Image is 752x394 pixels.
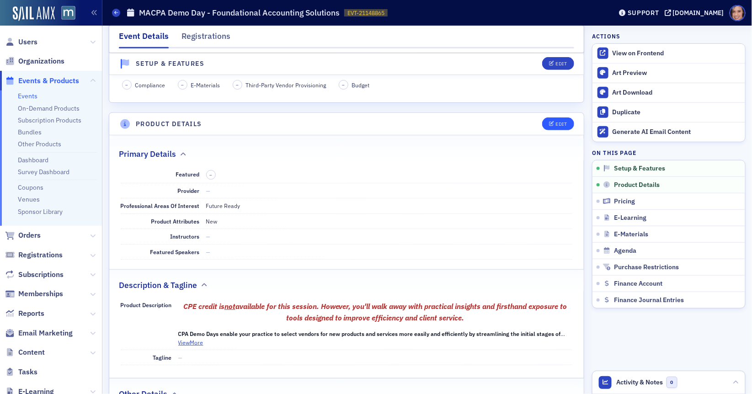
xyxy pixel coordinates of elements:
[18,250,63,260] span: Registrations
[5,56,64,66] a: Organizations
[18,230,41,240] span: Orders
[347,9,384,17] span: EVT-21148865
[5,328,73,338] a: Email Marketing
[613,49,741,58] div: View on Frontend
[206,233,211,240] span: —
[191,81,220,89] span: E-Materials
[592,83,745,102] a: Art Download
[209,172,212,178] span: –
[342,82,345,88] span: –
[119,148,176,160] h2: Primary Details
[613,89,741,97] div: Art Download
[667,377,678,388] span: 0
[136,59,204,69] h4: Setup & Features
[206,202,240,210] div: Future Ready
[542,58,574,70] button: Edit
[178,354,183,361] span: —
[352,81,369,89] span: Budget
[126,82,128,88] span: –
[206,217,218,225] div: New
[18,309,44,319] span: Reports
[592,32,620,40] h4: Actions
[18,92,37,100] a: Events
[614,165,665,173] span: Setup & Features
[245,81,326,89] span: Third-Party Vendor Provisioning
[18,56,64,66] span: Organizations
[121,202,200,209] span: Professional Areas Of Interest
[18,195,40,203] a: Venues
[18,128,42,136] a: Bundles
[18,208,63,216] a: Sponsor Library
[18,116,81,124] a: Subscription Products
[119,30,169,48] div: Event Details
[592,122,745,142] button: Generate AI Email Content
[171,233,200,240] span: Instructors
[178,187,200,194] span: Provider
[614,230,648,239] span: E-Materials
[614,263,679,272] span: Purchase Restrictions
[592,102,745,122] button: Duplicate
[176,170,200,178] span: Featured
[5,230,41,240] a: Orders
[206,187,211,194] span: —
[5,37,37,47] a: Users
[121,301,172,309] span: Product Description
[181,82,184,88] span: –
[18,140,61,148] a: Other Products
[5,76,79,86] a: Events & Products
[153,354,172,361] span: Tagline
[236,82,239,88] span: –
[224,302,235,311] ins: not
[18,183,43,192] a: Coupons
[18,76,79,86] span: Events & Products
[235,302,567,322] em: available for this session. However, you'll walk away with practical insights and firsthand expos...
[13,6,55,21] img: SailAMX
[18,289,63,299] span: Memberships
[178,330,565,346] strong: CPA Demo Days enable your practice to select vendors for new products and services more easily an...
[592,44,745,63] a: View on Frontend
[555,122,567,127] div: Edit
[5,250,63,260] a: Registrations
[592,64,745,83] a: Art Preview
[61,6,75,20] img: SailAMX
[18,37,37,47] span: Users
[614,296,684,304] span: Finance Journal Entries
[135,81,165,89] span: Compliance
[181,30,230,47] div: Registrations
[5,289,63,299] a: Memberships
[614,214,646,222] span: E-Learning
[119,279,197,291] h2: Description & Tagline
[617,378,663,387] span: Activity & Notes
[18,367,37,377] span: Tasks
[18,156,48,164] a: Dashboard
[614,280,662,288] span: Finance Account
[542,117,574,130] button: Edit
[613,69,741,77] div: Art Preview
[730,5,746,21] span: Profile
[183,302,224,311] em: CPE credit is
[18,328,73,338] span: Email Marketing
[18,168,69,176] a: Survey Dashboard
[628,9,659,17] div: Support
[18,270,64,280] span: Subscriptions
[139,7,340,18] h1: MACPA Demo Day - Foundational Accounting Solutions
[5,347,45,357] a: Content
[592,149,746,157] h4: On this page
[5,270,64,280] a: Subscriptions
[614,247,636,255] span: Agenda
[614,197,635,206] span: Pricing
[136,119,202,129] h4: Product Details
[5,309,44,319] a: Reports
[150,248,200,256] span: Featured Speakers
[55,6,75,21] a: View Homepage
[18,104,80,112] a: On-Demand Products
[673,9,724,17] div: [DOMAIN_NAME]
[18,347,45,357] span: Content
[555,62,567,67] div: Edit
[665,10,727,16] button: [DOMAIN_NAME]
[5,367,37,377] a: Tasks
[151,218,200,225] span: Product Attributes
[613,128,741,136] div: Generate AI Email Content
[613,108,741,117] div: Duplicate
